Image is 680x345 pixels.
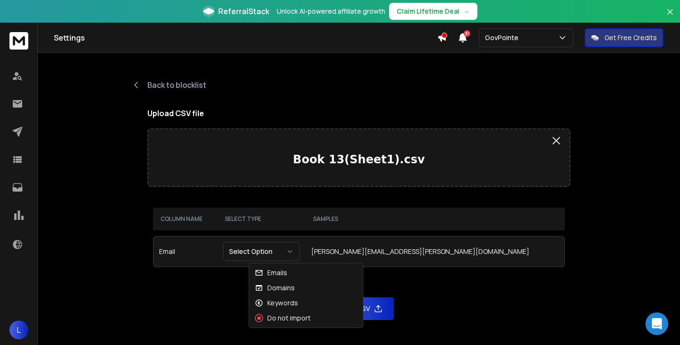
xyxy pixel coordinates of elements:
div: Emails [255,268,287,278]
th: SAMPLES [306,208,565,230]
span: → [463,7,470,16]
button: Select Option [223,242,300,261]
h1: Upload CSV file [147,108,570,119]
button: Claim Lifetime Deal [389,3,477,20]
th: SELECT TYPE [217,208,306,230]
span: ReferralStack [218,6,269,17]
td: [PERSON_NAME][EMAIL_ADDRESS][PERSON_NAME][DOMAIN_NAME] [306,236,565,267]
div: Domains [255,283,295,293]
p: Unlock AI-powered affiliate growth [277,7,385,16]
td: Email [153,236,217,267]
p: Get Free Credits [604,33,657,42]
div: Open Intercom Messenger [646,312,668,335]
th: COLUMN NAME [153,208,217,230]
p: GovPointe [485,33,522,42]
p: Book 13(Sheet1).csv [156,152,562,167]
p: Back to blocklist [147,79,206,91]
span: 31 [464,30,470,37]
div: Keywords [255,298,298,308]
div: Do not import [255,313,311,323]
h1: Settings [54,32,437,43]
button: Close banner [664,6,676,28]
span: L [9,320,28,339]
